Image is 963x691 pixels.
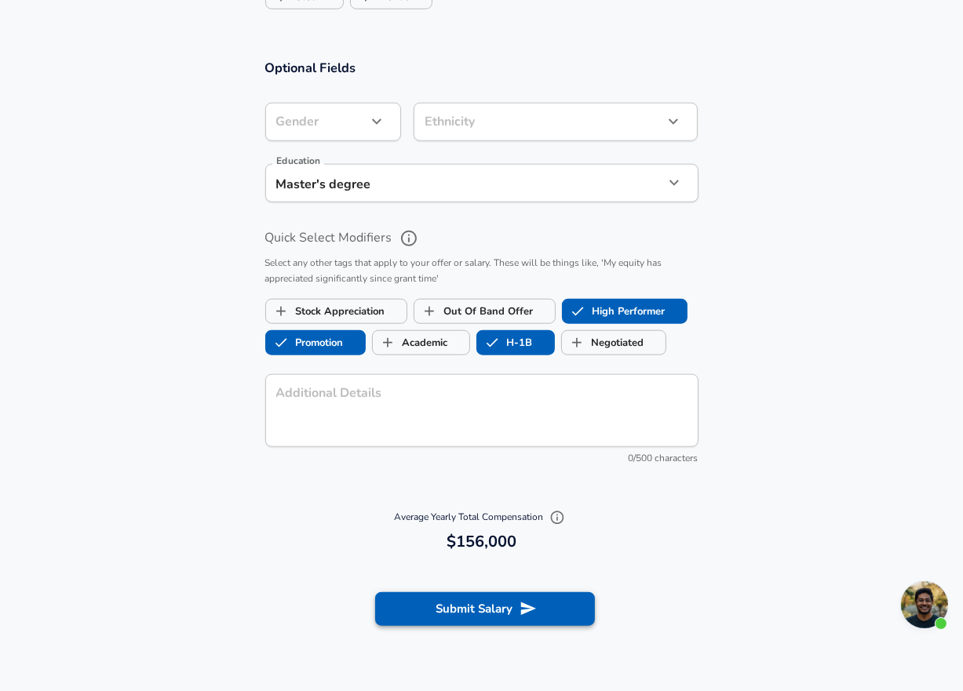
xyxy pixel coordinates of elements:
[272,529,692,555] h6: $156,000
[561,330,666,355] button: NegotiatedNegotiated
[265,330,366,355] button: PromotionPromotion
[266,296,385,326] label: Stock Appreciation
[396,225,422,252] button: help
[414,296,444,326] span: Out Of Band Offer
[265,225,699,252] label: Quick Select Modifiers
[563,296,593,326] span: High Performer
[562,328,644,358] label: Negotiated
[266,328,296,358] span: Promotion
[372,330,470,355] button: AcademicAcademic
[414,299,556,324] button: Out Of Band OfferOut Of Band Offer
[414,296,534,326] label: Out Of Band Offer
[394,511,569,523] span: Average Yearly Total Compensation
[375,592,595,625] button: Submit Salary
[562,328,592,358] span: Negotiated
[266,328,344,358] label: Promotion
[265,59,699,77] h3: Optional Fields
[476,330,555,355] button: H-1BH-1B
[901,581,948,628] div: Open chat
[562,299,688,324] button: High PerformerHigh Performer
[545,506,569,529] button: Explain Total Compensation
[373,328,403,358] span: Academic
[563,296,666,326] label: High Performer
[477,328,533,358] label: H-1B
[477,328,507,358] span: H-1B
[373,328,448,358] label: Academic
[265,299,407,324] button: Stock AppreciationStock Appreciation
[265,256,699,287] p: Select any other tags that apply to your offer or salary. These will be things like, 'My equity h...
[265,451,699,467] div: 0/500 characters
[276,157,320,166] label: Education
[266,296,296,326] span: Stock Appreciation
[265,164,640,202] div: Master's degree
